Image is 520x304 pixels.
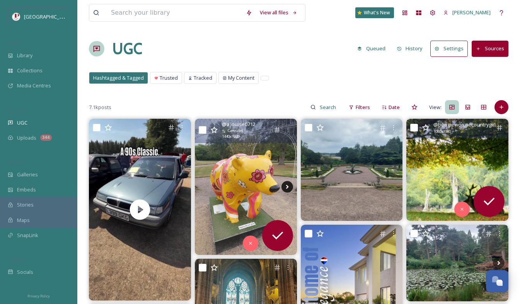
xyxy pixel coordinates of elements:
[17,134,36,142] span: Uploads
[8,40,21,46] span: MEDIA
[89,119,191,300] video: Not a Rover 200. A 400 cos it had a sticky-out booty. Check the fake wood trim against the beige ...
[93,74,144,82] span: Hashtagged & Tagged
[8,159,26,165] span: WIDGETS
[8,256,23,262] span: SOCIALS
[17,268,33,276] span: Socials
[24,13,73,20] span: [GEOGRAPHIC_DATA]
[393,41,427,56] button: History
[355,7,394,18] a: What's New
[195,119,297,255] img: 🎶 We're going on a bear hunt 🎶 #tattonpark #wildinart #sculpturetrail #bearhunt #michaelrosen #su...
[433,129,451,134] span: 1080 x 1080
[89,119,191,300] img: thumbnail
[472,41,508,56] button: Sources
[389,104,400,111] span: Date
[17,201,34,208] span: Stories
[17,171,38,178] span: Galleries
[430,41,472,56] a: Settings
[486,270,508,292] button: Open Chat
[8,107,24,113] span: COLLECT
[27,291,50,300] a: Privacy Policy
[40,135,52,141] div: 344
[222,121,256,128] span: @ a.louise0712
[228,74,254,82] span: My Content
[429,104,442,111] span: View:
[452,9,491,16] span: [PERSON_NAME]
[12,13,20,20] img: download%20(5).png
[353,41,393,56] a: Queued
[27,294,50,299] span: Privacy Policy
[17,52,32,59] span: Library
[430,41,468,56] button: Settings
[393,41,431,56] a: History
[17,119,27,126] span: UGC
[17,67,43,74] span: Collections
[112,37,142,60] a: UGC
[228,128,243,133] span: Carousel
[160,74,178,82] span: Trusted
[433,121,496,128] span: @ boogiewoogiecountrygirl
[17,82,51,89] span: Media Centres
[256,5,301,20] a: View all files
[406,119,508,221] img: There are signs of the upcoming season. Leaves are beginning to turn, and there's that feeling in...
[222,134,239,139] span: 1440 x 1920
[353,41,389,56] button: Queued
[17,232,38,239] span: SnapLink
[17,217,30,224] span: Maps
[406,225,508,301] img: Japanese garden #tattonpark #gardens #Japanesegardens #dayout #summerholidays #trees
[89,104,111,111] span: 7.1k posts
[301,119,403,221] img: Gardens #tattonpark #Cheshire #gardens #summerholidays #flowers ##waterfeature
[440,5,494,20] a: [PERSON_NAME]
[356,104,370,111] span: Filters
[17,186,36,193] span: Embeds
[107,4,242,21] input: Search your library
[316,99,341,115] input: Search
[194,74,212,82] span: Tracked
